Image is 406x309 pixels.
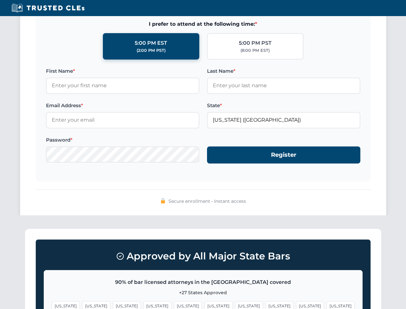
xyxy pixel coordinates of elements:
[160,198,166,203] img: 🔒
[46,20,360,28] span: I prefer to attend at the following time:
[207,78,360,94] input: Enter your last name
[168,198,246,205] span: Secure enrollment • Instant access
[239,39,272,47] div: 5:00 PM PST
[46,78,199,94] input: Enter your first name
[44,248,363,265] h3: Approved by All Major State Bars
[207,146,360,164] button: Register
[52,289,355,296] p: +27 States Approved
[207,67,360,75] label: Last Name
[46,102,199,109] label: Email Address
[135,39,167,47] div: 5:00 PM EST
[10,3,86,13] img: Trusted CLEs
[207,112,360,128] input: Florida (FL)
[240,47,270,54] div: (8:00 PM EST)
[207,102,360,109] label: State
[46,112,199,128] input: Enter your email
[137,47,166,54] div: (2:00 PM PST)
[46,136,199,144] label: Password
[46,67,199,75] label: First Name
[52,278,355,286] p: 90% of bar licensed attorneys in the [GEOGRAPHIC_DATA] covered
